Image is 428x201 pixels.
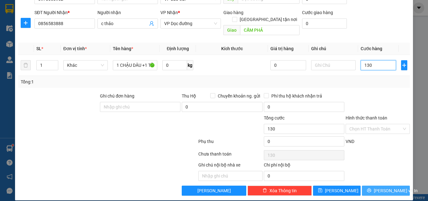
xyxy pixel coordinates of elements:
span: [PERSON_NAME] [325,187,358,194]
span: plus [21,20,30,25]
span: [GEOGRAPHIC_DATA] tận nơi [237,16,300,23]
span: printer [367,188,371,193]
span: kg [187,60,193,70]
button: [PERSON_NAME] [182,186,246,196]
span: Giao hàng [223,10,243,15]
div: Phụ thu [198,138,263,149]
button: plus [401,60,407,70]
span: save [318,188,322,193]
div: Người nhận [97,9,158,16]
button: plus [21,18,31,28]
input: VD: Bàn, Ghế [113,60,157,70]
div: SĐT Người Nhận [34,9,95,16]
input: Cước giao hàng [302,19,347,29]
span: Cước hàng [361,46,382,51]
span: [PERSON_NAME] và In [374,187,418,194]
span: Kích thước [221,46,243,51]
div: Tổng: 1 [21,78,166,85]
strong: 0888 827 827 - 0848 827 827 [13,29,63,40]
button: save[PERSON_NAME] [313,186,361,196]
span: plus [401,63,407,68]
strong: Công ty TNHH Phúc Xuyên [7,3,59,17]
th: Ghi chú [309,43,358,55]
label: Ghi chú đơn hàng [100,93,134,98]
span: Định lượng [167,46,189,51]
button: deleteXóa Thông tin [248,186,312,196]
span: user-add [149,21,154,26]
span: Tên hàng [113,46,133,51]
div: Chi phí nội bộ [264,161,344,171]
button: printer[PERSON_NAME] và In [362,186,410,196]
span: delete [263,188,267,193]
span: VND [346,139,354,144]
span: Gửi hàng Hạ Long: Hotline: [6,42,60,59]
button: delete [21,60,31,70]
div: Chưa thanh toán [198,151,263,161]
input: Nhập ghi chú [198,171,263,181]
span: [PERSON_NAME] [197,187,231,194]
span: Thu Hộ [182,93,196,98]
span: Gửi hàng [GEOGRAPHIC_DATA]: Hotline: [3,18,63,40]
span: Chuyển khoản ng. gửi [215,93,263,99]
strong: 024 3236 3236 - [3,24,63,35]
span: Xóa Thông tin [269,187,297,194]
span: VP Dọc đường [164,19,217,28]
input: Ghi Chú [311,60,356,70]
span: Giá trị hàng [270,46,294,51]
span: Đơn vị tính [63,46,87,51]
input: Ghi chú đơn hàng [100,102,180,112]
span: SL [36,46,41,51]
input: Dọc đường [240,25,300,35]
div: Ghi chú nội bộ nhà xe [198,161,263,171]
span: Khác [67,61,104,70]
input: 0 [270,60,306,70]
span: Tổng cước [264,115,284,120]
span: VP Nhận [160,10,178,15]
span: Giao [223,25,240,35]
label: Cước giao hàng [302,10,333,15]
label: Hình thức thanh toán [346,115,387,120]
span: Phí thu hộ khách nhận trả [269,93,325,99]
